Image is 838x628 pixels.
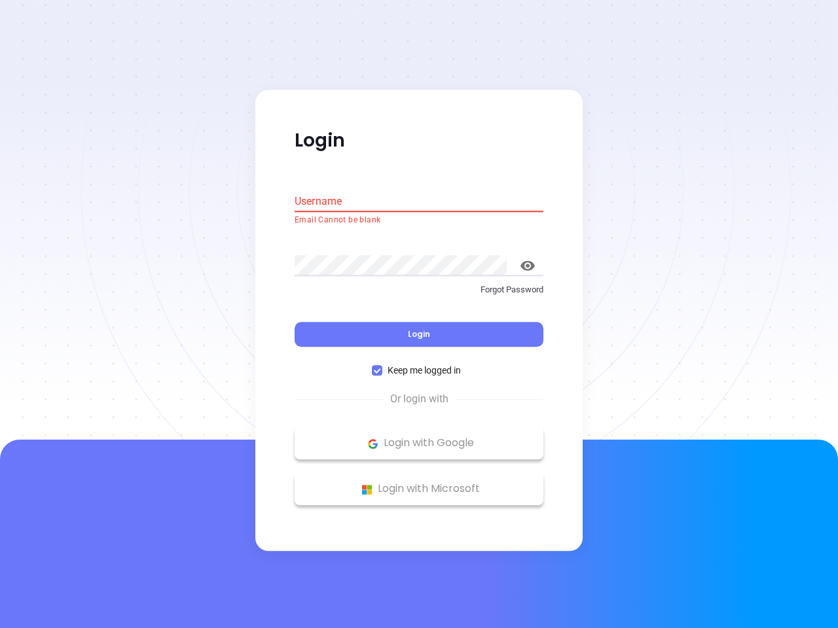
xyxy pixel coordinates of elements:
p: Login with Microsoft [301,480,537,499]
span: Or login with [384,392,455,408]
p: Forgot Password [295,283,543,296]
span: Keep me logged in [382,364,466,378]
img: Microsoft Logo [359,481,375,498]
button: Microsoft Logo Login with Microsoft [295,473,543,506]
p: Login with Google [301,434,537,453]
button: Login [295,323,543,347]
p: Login [295,129,543,152]
a: Forgot Password [295,283,543,307]
button: toggle password visibility [512,250,543,281]
button: Google Logo Login with Google [295,427,543,460]
span: Login [408,329,430,340]
p: Email Cannot be blank [295,214,543,227]
img: Google Logo [365,436,381,452]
